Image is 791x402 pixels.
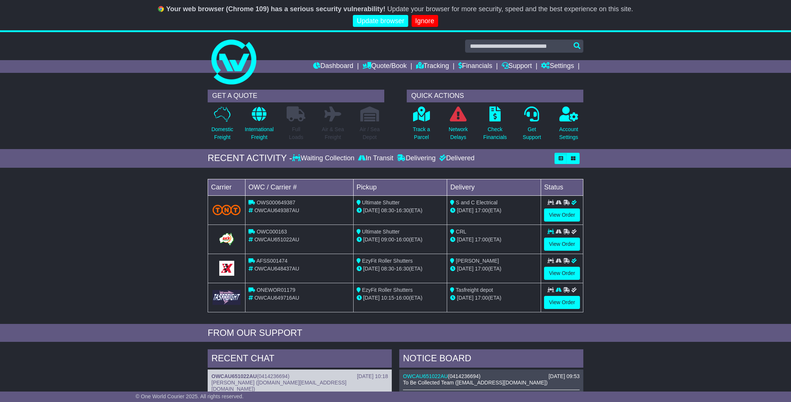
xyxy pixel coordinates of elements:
[475,207,488,213] span: 17:00
[541,179,583,195] td: Status
[353,179,447,195] td: Pickup
[457,236,473,242] span: [DATE]
[544,208,580,222] a: View Order
[541,60,574,73] a: Settings
[257,287,295,293] span: ONEWOR01179
[208,153,292,164] div: RECENT ACTIVITY -
[544,238,580,251] a: View Order
[135,393,244,399] span: © One World Courier 2025. All rights reserved.
[218,232,235,247] img: GetCarrierServiceLogo
[254,266,299,272] span: OWCAU648437AU
[363,207,380,213] span: [DATE]
[362,258,413,264] span: EzyFit Roller Shutters
[450,373,479,379] span: 0414236694
[447,179,541,195] td: Delivery
[502,60,532,73] a: Support
[357,207,444,214] div: - (ETA)
[211,373,388,380] div: ( )
[363,295,380,301] span: [DATE]
[549,373,580,380] div: [DATE] 09:53
[245,179,354,195] td: OWC / Carrier #
[456,258,499,264] span: [PERSON_NAME]
[356,154,395,163] div: In Transit
[413,126,430,141] p: Track a Parcel
[403,373,580,380] div: ( )
[403,373,448,379] a: OWCAU651022AU
[257,229,287,235] span: OWC000163
[287,126,305,141] p: Full Loads
[450,236,538,244] div: (ETA)
[456,287,493,293] span: Tasfreight depot
[483,126,507,141] p: Check Financials
[166,5,385,13] b: Your web browser (Chrome 109) has a serious security vulnerability!
[475,266,488,272] span: 17:00
[437,154,474,163] div: Delivered
[208,328,583,338] div: FROM OUR SUPPORT
[254,207,299,213] span: OWCAU649387AU
[363,266,380,272] span: [DATE]
[313,60,353,73] a: Dashboard
[208,349,392,369] div: RECENT CHAT
[353,15,408,27] a: Update browser
[213,205,241,215] img: TNT_Domestic.png
[412,106,430,145] a: Track aParcel
[211,106,233,145] a: DomesticFreight
[362,287,413,293] span: EzyFit Roller Shutters
[456,229,466,235] span: CRL
[399,349,583,369] div: NOTICE BOARD
[544,296,580,309] a: View Order
[416,60,449,73] a: Tracking
[450,207,538,214] div: (ETA)
[544,267,580,280] a: View Order
[360,126,380,141] p: Air / Sea Depot
[483,106,507,145] a: CheckFinancials
[559,126,578,141] p: Account Settings
[208,179,245,195] td: Carrier
[357,294,444,302] div: - (ETA)
[357,236,444,244] div: - (ETA)
[363,236,380,242] span: [DATE]
[457,266,473,272] span: [DATE]
[396,295,409,301] span: 16:00
[403,380,547,386] span: To Be Collected Team ([EMAIL_ADDRESS][DOMAIN_NAME])
[208,90,384,102] div: GET A QUOTE
[449,126,468,141] p: Network Delays
[357,265,444,273] div: - (ETA)
[523,126,541,141] p: Get Support
[362,200,400,205] span: Ultimate Shutter
[457,207,473,213] span: [DATE]
[458,60,492,73] a: Financials
[475,236,488,242] span: 17:00
[381,236,394,242] span: 09:00
[219,261,234,276] img: GetCarrierServiceLogo
[396,266,409,272] span: 16:30
[475,295,488,301] span: 17:00
[211,380,346,392] span: [PERSON_NAME] ([DOMAIN_NAME][EMAIL_ADDRESS][DOMAIN_NAME])
[357,373,388,380] div: [DATE] 10:18
[254,295,299,301] span: OWCAU649716AU
[412,15,438,27] a: Ignore
[362,229,400,235] span: Ultimate Shutter
[211,373,257,379] a: OWCAU651022AU
[244,106,274,145] a: InternationalFreight
[381,266,394,272] span: 08:30
[322,126,344,141] p: Air & Sea Freight
[363,60,407,73] a: Quote/Book
[387,5,633,13] span: Update your browser for more security, speed and the best experience on this site.
[559,106,579,145] a: AccountSettings
[407,90,583,102] div: QUICK ACTIONS
[457,295,473,301] span: [DATE]
[211,126,233,141] p: Domestic Freight
[395,154,437,163] div: Delivering
[381,207,394,213] span: 08:30
[450,294,538,302] div: (ETA)
[257,200,296,205] span: OWS000649387
[396,236,409,242] span: 16:00
[254,236,299,242] span: OWCAU651022AU
[448,106,468,145] a: NetworkDelays
[292,154,356,163] div: Waiting Collection
[259,373,288,379] span: 0414236694
[256,258,287,264] span: AFSS001474
[213,290,241,304] img: GetCarrierServiceLogo
[381,295,394,301] span: 10:15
